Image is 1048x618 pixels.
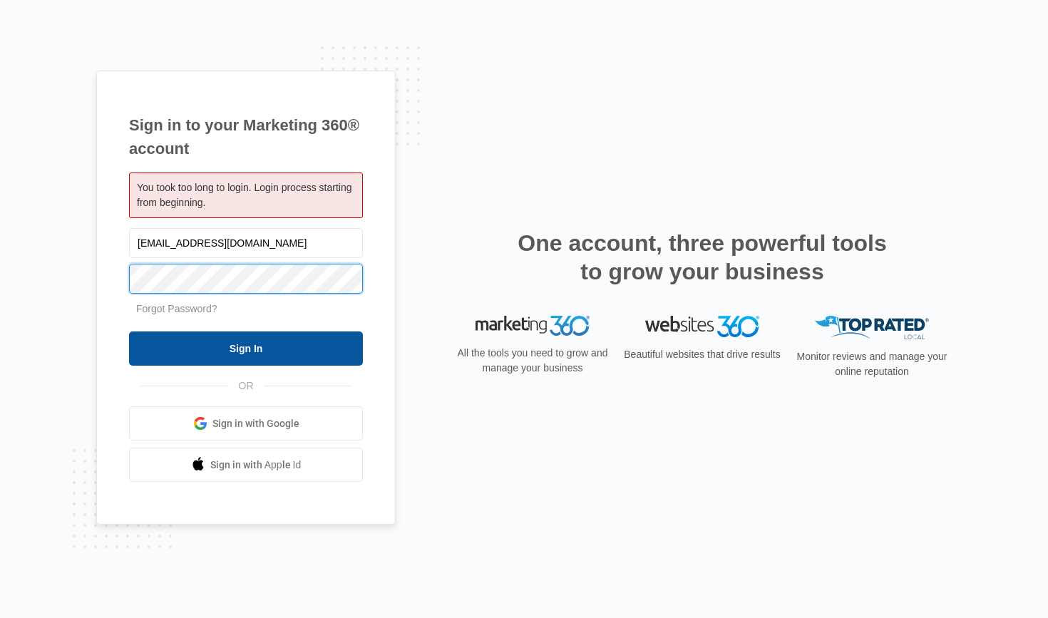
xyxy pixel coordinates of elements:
img: Top Rated Local [815,316,929,339]
input: Sign In [129,331,363,366]
h1: Sign in to your Marketing 360® account [129,113,363,160]
a: Sign in with Google [129,406,363,441]
input: Email [129,228,363,258]
img: Websites 360 [645,316,759,336]
a: Forgot Password? [136,303,217,314]
a: Sign in with Apple Id [129,448,363,482]
img: Marketing 360 [476,316,590,336]
span: Sign in with Google [212,416,299,431]
p: Monitor reviews and manage your online reputation [792,349,952,379]
span: OR [229,378,264,393]
p: Beautiful websites that drive results [622,347,782,362]
span: You took too long to login. Login process starting from beginning. [137,182,351,208]
p: All the tools you need to grow and manage your business [453,346,612,376]
span: Sign in with Apple Id [210,458,302,473]
h2: One account, three powerful tools to grow your business [513,229,891,286]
